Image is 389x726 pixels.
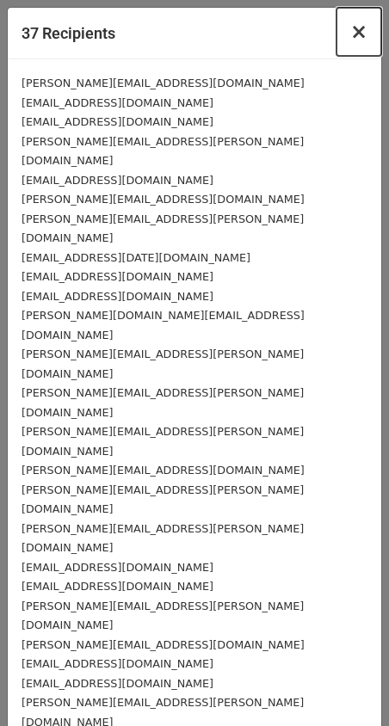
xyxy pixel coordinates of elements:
small: [EMAIL_ADDRESS][DOMAIN_NAME] [22,290,213,303]
small: [PERSON_NAME][EMAIL_ADDRESS][PERSON_NAME][DOMAIN_NAME] [22,212,304,245]
small: [EMAIL_ADDRESS][DATE][DOMAIN_NAME] [22,251,250,264]
small: [PERSON_NAME][EMAIL_ADDRESS][DOMAIN_NAME] [22,77,305,89]
small: [EMAIL_ADDRESS][DOMAIN_NAME] [22,96,213,109]
small: [PERSON_NAME][EMAIL_ADDRESS][DOMAIN_NAME] [22,193,305,206]
small: [PERSON_NAME][EMAIL_ADDRESS][PERSON_NAME][DOMAIN_NAME] [22,600,304,632]
small: [PERSON_NAME][EMAIL_ADDRESS][PERSON_NAME][DOMAIN_NAME] [22,425,304,458]
small: [PERSON_NAME][DOMAIN_NAME][EMAIL_ADDRESS][DOMAIN_NAME] [22,309,305,341]
small: [PERSON_NAME][EMAIL_ADDRESS][DOMAIN_NAME] [22,638,305,651]
small: [PERSON_NAME][EMAIL_ADDRESS][PERSON_NAME][DOMAIN_NAME] [22,522,304,555]
span: × [350,20,367,44]
small: [EMAIL_ADDRESS][DOMAIN_NAME] [22,580,213,593]
small: [PERSON_NAME][EMAIL_ADDRESS][PERSON_NAME][DOMAIN_NAME] [22,348,304,380]
small: [EMAIL_ADDRESS][DOMAIN_NAME] [22,174,213,187]
button: Close [337,8,381,56]
small: [PERSON_NAME][EMAIL_ADDRESS][PERSON_NAME][DOMAIN_NAME] [22,135,304,168]
small: [PERSON_NAME][EMAIL_ADDRESS][PERSON_NAME][DOMAIN_NAME] [22,386,304,419]
small: [EMAIL_ADDRESS][DOMAIN_NAME] [22,561,213,574]
h5: 37 Recipients [22,22,115,45]
small: [EMAIL_ADDRESS][DOMAIN_NAME] [22,657,213,670]
small: [PERSON_NAME][EMAIL_ADDRESS][PERSON_NAME][DOMAIN_NAME] [22,483,304,516]
small: [EMAIL_ADDRESS][DOMAIN_NAME] [22,677,213,690]
iframe: Chat Widget [303,643,389,726]
small: [PERSON_NAME][EMAIL_ADDRESS][DOMAIN_NAME] [22,464,305,477]
small: [EMAIL_ADDRESS][DOMAIN_NAME] [22,115,213,128]
small: [EMAIL_ADDRESS][DOMAIN_NAME] [22,270,213,283]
